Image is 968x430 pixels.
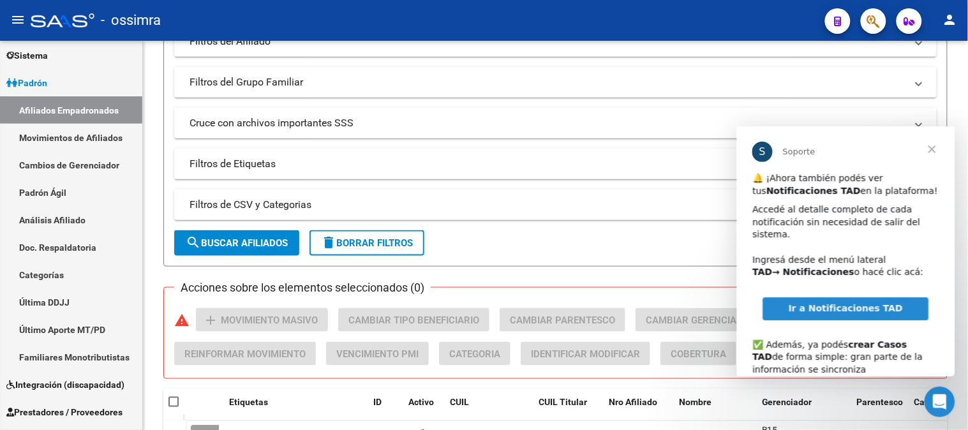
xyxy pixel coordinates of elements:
[101,6,161,34] span: - ossimra
[190,116,906,130] mat-panel-title: Cruce con archivos importantes SSS
[925,387,955,417] iframe: Intercom live chat
[221,315,318,326] span: Movimiento Masivo
[336,348,419,360] span: Vencimiento PMI
[190,75,906,89] mat-panel-title: Filtros del Grupo Familiar
[539,397,587,408] span: CUIL Titular
[190,157,906,171] mat-panel-title: Filtros de Etiquetas
[186,235,201,250] mat-icon: search
[660,342,736,366] button: Cobertura
[321,237,413,249] span: Borrar Filtros
[646,315,756,326] span: Cambiar Gerenciador
[6,405,123,419] span: Prestadores / Proveedores
[174,149,937,179] mat-expansion-panel-header: Filtros de Etiquetas
[531,348,640,360] span: Identificar Modificar
[500,308,625,332] button: Cambiar Parentesco
[309,230,424,256] button: Borrar Filtros
[636,308,766,332] button: Cambiar Gerenciador
[174,279,431,297] h3: Acciones sobre los elementos seleccionados (0)
[174,26,937,57] mat-expansion-panel-header: Filtros del Afiliado
[671,348,726,360] span: Cobertura
[510,315,615,326] span: Cambiar Parentesco
[174,230,299,256] button: Buscar Afiliados
[762,397,812,408] span: Gerenciador
[326,342,429,366] button: Vencimiento PMI
[186,237,288,249] span: Buscar Afiliados
[348,315,479,326] span: Cambiar Tipo Beneficiario
[196,308,328,332] button: Movimiento Masivo
[338,308,489,332] button: Cambiar Tipo Beneficiario
[321,235,336,250] mat-icon: delete
[373,397,382,408] span: ID
[449,348,500,360] span: Categoria
[174,342,316,366] button: Reinformar Movimiento
[6,76,47,90] span: Padrón
[174,189,937,220] mat-expansion-panel-header: Filtros de CSV y Categorias
[229,397,268,408] span: Etiquetas
[174,108,937,138] mat-expansion-panel-header: Cruce con archivos importantes SSS
[174,313,190,328] mat-icon: warning
[10,12,26,27] mat-icon: menu
[16,200,202,287] div: ✅ Además, ya podés de forma simple: gran parte de la información se sincroniza automáticamente y ...
[6,378,124,392] span: Integración (discapacidad)
[6,48,48,63] span: Sistema
[174,67,937,98] mat-expansion-panel-header: Filtros del Grupo Familiar
[857,397,904,408] span: Parentesco
[190,198,906,212] mat-panel-title: Filtros de CSV y Categorias
[679,397,711,408] span: Nombre
[450,397,469,408] span: CUIL
[439,342,510,366] button: Categoria
[408,397,434,408] span: Activo
[914,397,955,408] span: Categoria
[609,397,657,408] span: Nro Afiliado
[184,348,306,360] span: Reinformar Movimiento
[942,12,958,27] mat-icon: person
[203,313,218,328] mat-icon: add
[521,342,650,366] button: Identificar Modificar
[737,126,955,376] iframe: Intercom live chat mensaje
[190,34,906,48] mat-panel-title: Filtros del Afiliado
